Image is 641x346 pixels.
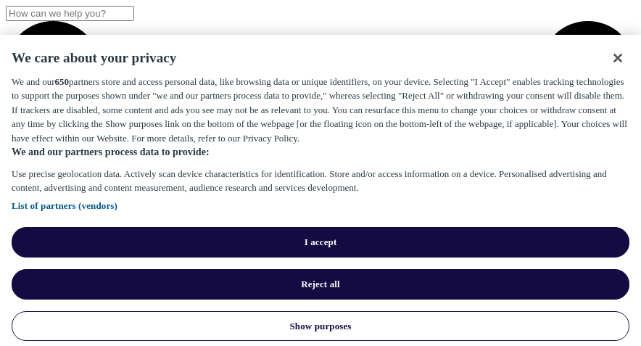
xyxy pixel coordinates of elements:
h2: We care about your privacy [12,49,176,67]
input: Search [6,6,134,21]
button: Show purposes [12,311,629,342]
p: Use precise geolocation data. Actively scan device characteristics for identification. Store and/... [12,167,629,213]
button: I accept [12,227,629,258]
h3: We and our partners process data to provide: [12,145,629,160]
button: List of partners (vendors) [12,199,117,213]
button: Close [602,42,634,74]
div: We and our partners store and access personal data, like browsing data or unique identifiers, on ... [12,75,629,146]
button: Reject all [12,269,629,300]
span: 650 [55,76,70,87]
